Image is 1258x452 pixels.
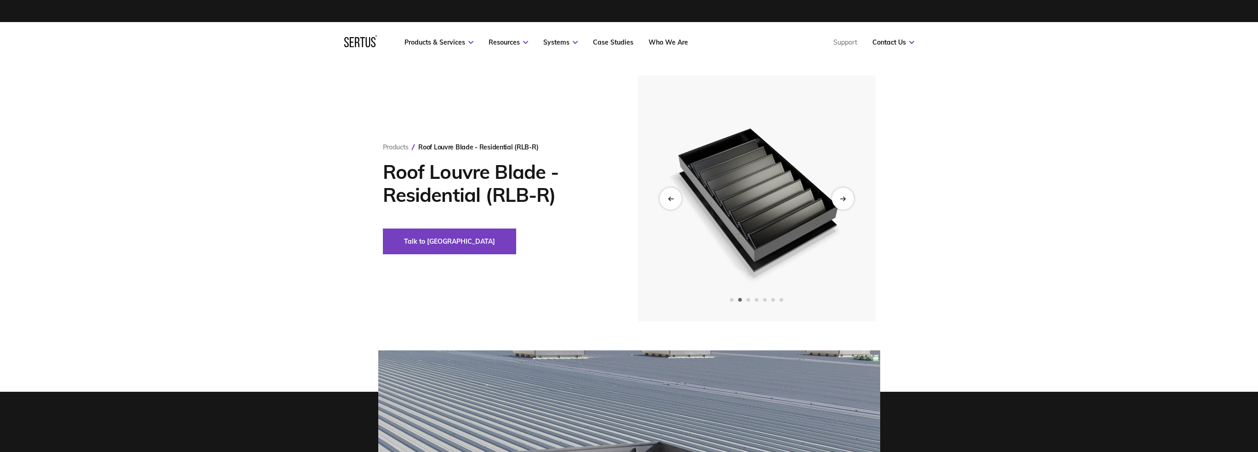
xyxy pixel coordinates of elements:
[746,298,750,302] span: Go to slide 3
[383,229,516,254] button: Talk to [GEOGRAPHIC_DATA]
[832,188,854,210] div: Next slide
[383,143,409,151] a: Products
[404,38,473,46] a: Products & Services
[763,298,767,302] span: Go to slide 5
[649,38,688,46] a: Who We Are
[755,298,758,302] span: Go to slide 4
[833,38,857,46] a: Support
[771,298,775,302] span: Go to slide 6
[730,298,734,302] span: Go to slide 1
[383,160,610,206] h1: Roof Louvre Blade - Residential (RLB-R)
[543,38,578,46] a: Systems
[872,38,914,46] a: Contact Us
[780,298,783,302] span: Go to slide 7
[593,38,633,46] a: Case Studies
[660,188,682,210] div: Previous slide
[489,38,528,46] a: Resources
